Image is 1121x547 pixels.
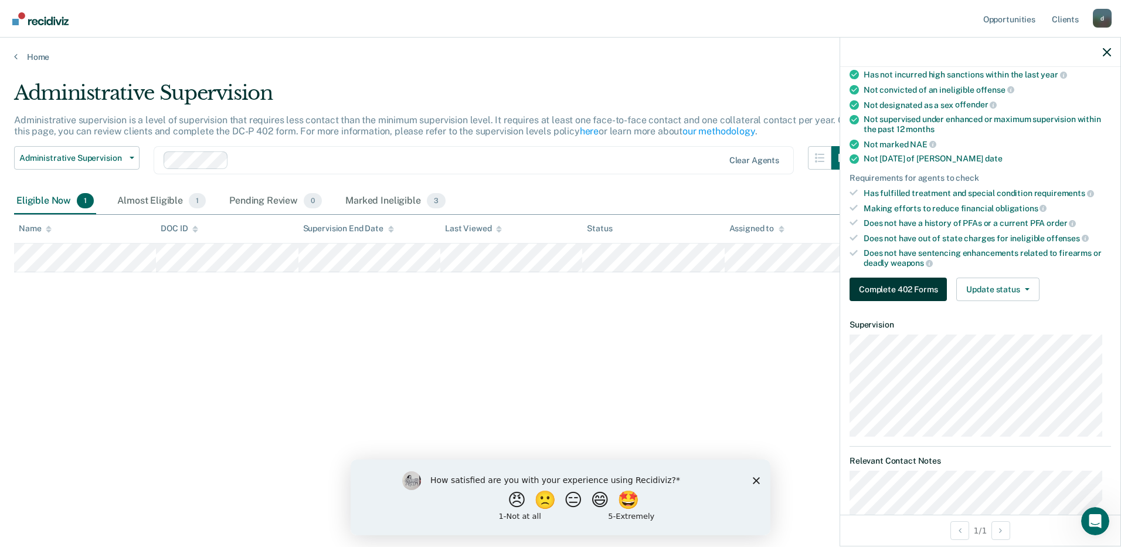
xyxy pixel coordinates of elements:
[864,100,1111,110] div: Not designated as a sex
[864,233,1111,244] div: Does not have out of state charges for ineligible
[864,188,1111,198] div: Has fulfilled treatment and special condition
[14,81,855,114] div: Administrative Supervision
[955,100,997,109] span: offender
[950,521,969,540] button: Previous Opportunity
[580,126,599,137] a: here
[864,139,1111,150] div: Not marked
[304,193,322,208] span: 0
[1093,9,1112,28] div: d
[864,203,1111,214] div: Making efforts to reduce financial
[729,224,784,234] div: Assigned to
[864,69,1111,80] div: Has not incurred high sanctions within the last
[189,193,206,208] span: 1
[891,258,933,268] span: weapons
[840,515,1120,546] div: 1 / 1
[1047,234,1089,243] span: offenses
[864,218,1111,228] div: Does not have a history of PFAs or a current PFA order
[864,85,1111,95] div: Not convicted of an ineligible
[1041,70,1066,79] span: year
[427,193,446,208] span: 3
[303,224,394,234] div: Supervision End Date
[351,460,770,535] iframe: Survey by Kim from Recidiviz
[850,173,1111,183] div: Requirements for agents to check
[19,153,125,163] span: Administrative Supervision
[1093,9,1112,28] button: Profile dropdown button
[976,85,1014,94] span: offense
[682,126,755,137] a: our methodology
[343,188,448,214] div: Marked Ineligible
[864,154,1111,164] div: Not [DATE] of [PERSON_NAME]
[1081,507,1109,535] iframe: Intercom live chat
[910,140,936,149] span: NAE
[14,188,96,214] div: Eligible Now
[1034,188,1094,198] span: requirements
[445,224,502,234] div: Last Viewed
[991,521,1010,540] button: Next Opportunity
[729,156,779,166] div: Clear agents
[14,52,1107,62] a: Home
[864,114,1111,134] div: Not supervised under enhanced or maximum supervision within the past 12
[587,224,612,234] div: Status
[850,278,952,301] a: Navigate to form link
[12,12,69,25] img: Recidiviz
[14,114,850,137] p: Administrative supervision is a level of supervision that requires less contact than the minimum ...
[227,188,324,214] div: Pending Review
[77,193,94,208] span: 1
[864,248,1111,268] div: Does not have sentencing enhancements related to firearms or deadly
[19,224,52,234] div: Name
[996,204,1047,213] span: obligations
[850,456,1111,466] dt: Relevant Contact Notes
[956,278,1039,301] button: Update status
[115,188,208,214] div: Almost Eligible
[985,154,1002,163] span: date
[906,124,934,134] span: months
[850,278,947,301] button: Complete 402 Forms
[161,224,198,234] div: DOC ID
[850,320,1111,330] dt: Supervision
